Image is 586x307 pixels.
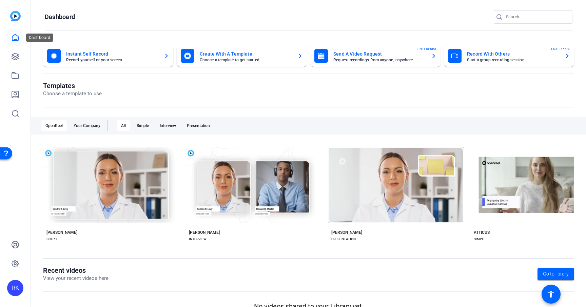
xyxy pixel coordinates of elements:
p: Choose a template to use [43,90,102,98]
div: SIMPLE [474,237,486,242]
input: Search [506,13,567,21]
div: [PERSON_NAME] [331,230,362,235]
a: Go to library [538,268,574,280]
mat-card-title: Create With A Template [200,50,292,58]
div: [PERSON_NAME] [189,230,220,235]
h1: Templates [43,82,102,90]
h1: Recent videos [43,266,109,274]
div: SIMPLE [46,237,58,242]
span: Go to library [543,270,569,278]
div: Simple [133,120,153,131]
p: View your recent videos here [43,274,109,282]
div: OpenReel [41,120,67,131]
div: RK [7,280,23,296]
div: [PERSON_NAME] [46,230,77,235]
h1: Dashboard [45,13,75,21]
div: Interview [156,120,180,131]
button: Instant Self RecordRecord yourself or your screen [43,45,173,67]
div: INTERVIEW [189,237,207,242]
mat-card-subtitle: Record yourself or your screen [66,58,158,62]
div: Your Company [70,120,104,131]
mat-icon: accessibility [547,290,555,298]
button: Send A Video RequestRequest recordings from anyone, anywhereENTERPRISE [310,45,441,67]
mat-card-subtitle: Choose a template to get started [200,58,292,62]
div: PRESENTATION [331,237,356,242]
mat-card-subtitle: Request recordings from anyone, anywhere [333,58,426,62]
button: Create With A TemplateChoose a template to get started [177,45,307,67]
mat-card-title: Record With Others [467,50,559,58]
div: All [117,120,130,131]
mat-card-title: Instant Self Record [66,50,158,58]
button: Record With OthersStart a group recording sessionENTERPRISE [444,45,574,67]
span: ENTERPRISE [417,46,437,52]
img: blue-gradient.svg [10,11,21,21]
span: ENTERPRISE [551,46,571,52]
div: Dashboard [26,34,53,42]
mat-card-title: Send A Video Request [333,50,426,58]
div: ATTICUS [474,230,490,235]
mat-card-subtitle: Start a group recording session [467,58,559,62]
div: Presentation [183,120,214,131]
